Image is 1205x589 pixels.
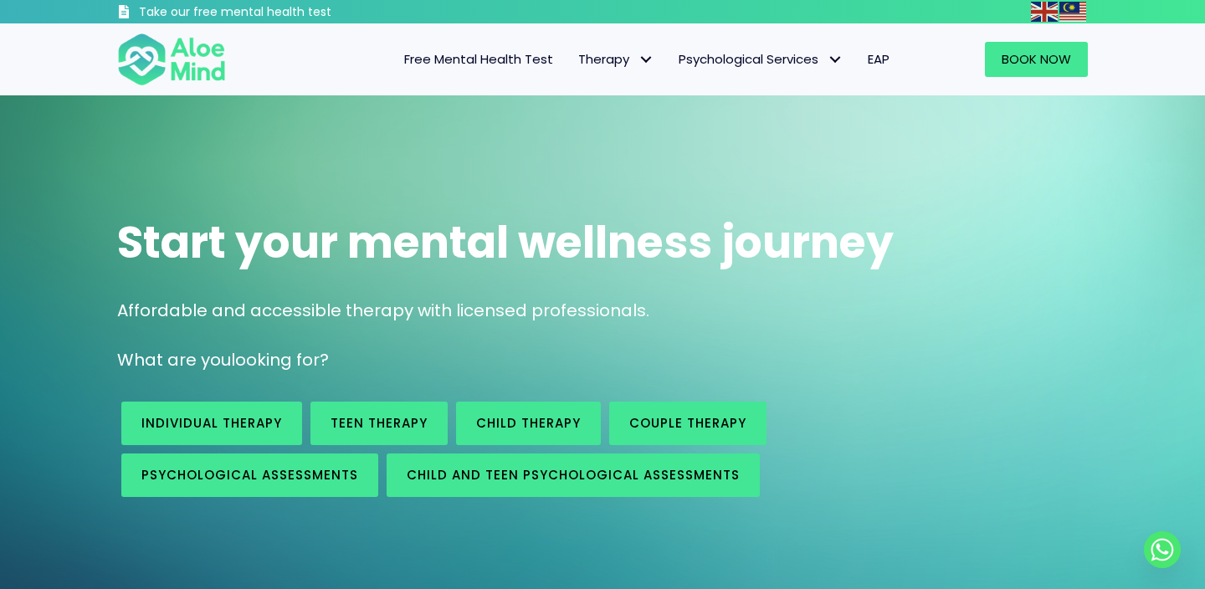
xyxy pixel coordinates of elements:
[679,50,843,68] span: Psychological Services
[1031,2,1058,22] img: en
[141,414,282,432] span: Individual therapy
[117,212,894,273] span: Start your mental wellness journey
[121,402,302,445] a: Individual therapy
[609,402,767,445] a: Couple therapy
[404,50,553,68] span: Free Mental Health Test
[633,48,658,72] span: Therapy: submenu
[248,42,902,77] nav: Menu
[1144,531,1181,568] a: Whatsapp
[117,32,226,87] img: Aloe mind Logo
[985,42,1088,77] a: Book Now
[823,48,847,72] span: Psychological Services: submenu
[117,4,421,23] a: Take our free mental health test
[868,50,890,68] span: EAP
[1002,50,1071,68] span: Book Now
[392,42,566,77] a: Free Mental Health Test
[456,402,601,445] a: Child Therapy
[855,42,902,77] a: EAP
[331,414,428,432] span: Teen Therapy
[566,42,666,77] a: TherapyTherapy: submenu
[117,348,231,371] span: What are you
[1059,2,1086,22] img: ms
[141,466,358,484] span: Psychological assessments
[476,414,581,432] span: Child Therapy
[231,348,329,371] span: looking for?
[139,4,421,21] h3: Take our free mental health test
[1059,2,1088,21] a: Malay
[407,466,740,484] span: Child and Teen Psychological assessments
[1031,2,1059,21] a: English
[117,299,1088,323] p: Affordable and accessible therapy with licensed professionals.
[387,453,760,497] a: Child and Teen Psychological assessments
[666,42,855,77] a: Psychological ServicesPsychological Services: submenu
[310,402,448,445] a: Teen Therapy
[629,414,746,432] span: Couple therapy
[121,453,378,497] a: Psychological assessments
[578,50,654,68] span: Therapy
